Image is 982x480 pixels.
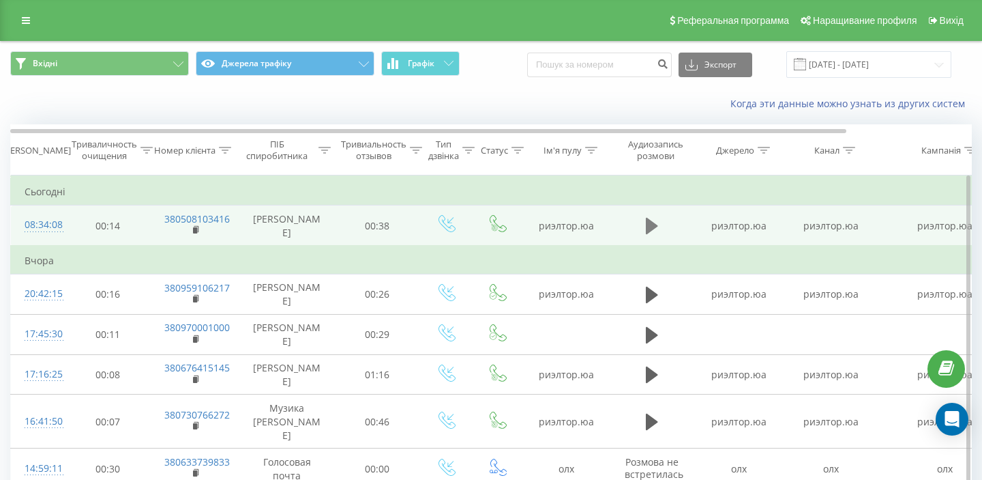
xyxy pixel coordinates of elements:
font: [PERSON_NAME] [2,144,71,156]
font: риэлтор.юа [711,368,767,381]
a: 380970001000 [164,321,230,334]
font: риэлтор.юа [803,219,859,232]
font: Вчора [25,254,54,267]
button: Экспорт [679,53,752,77]
button: Вхідні [10,51,189,76]
font: риэлтор.юа [803,415,859,428]
font: 00:11 [95,328,120,341]
font: риэлтор.юа [711,288,767,301]
font: Тип дзвінка [428,138,459,162]
div: Открытый Интерком Мессенджер [936,403,968,436]
font: [PERSON_NAME] [253,361,321,388]
font: Триваличность очищения [72,138,137,162]
font: Реферальная программа [677,15,789,26]
font: 00:30 [95,462,120,475]
font: 08:34:08 [25,218,63,231]
font: риэлтор.юа [711,415,767,428]
font: [PERSON_NAME] [253,281,321,308]
font: Кампанія [921,144,961,156]
font: Музика [PERSON_NAME] [253,401,321,442]
font: 00:29 [365,328,389,341]
font: Графік [408,57,434,69]
font: 00:14 [95,219,120,232]
a: 380959106217 [164,281,230,294]
font: Джерело [716,144,754,156]
font: [PERSON_NAME] [253,212,321,239]
font: [PERSON_NAME] [253,321,321,348]
font: 00:07 [95,415,120,428]
button: Графік [381,51,460,76]
font: 00:00 [365,462,389,475]
font: Тривиальность отзывов [341,138,406,162]
input: Пошук за номером [527,53,672,77]
font: Экспорт [704,59,736,70]
font: Канал [814,144,839,156]
font: риэлтор.юа [803,368,859,381]
font: 14:59:11 [25,462,63,475]
font: Статус [481,144,508,156]
a: 380730766272 [164,408,230,421]
font: Сьогодні [25,185,65,198]
font: ПІБ спиробитника [246,138,308,162]
font: риэлтор.юа [917,415,972,428]
font: Вихід [940,15,964,26]
font: Когда эти данные можно узнать из других систем [730,97,965,110]
a: 380676415145 [164,361,230,374]
font: 20:42:15 [25,287,63,300]
font: риэлтор.юа [803,288,859,301]
font: 00:26 [365,288,389,301]
font: риэлтор.юа [917,288,972,301]
font: риэлтор.юа [711,219,767,232]
font: 00:16 [95,288,120,301]
a: 380633739833 [164,455,230,468]
font: риэлтор.юа [917,368,972,381]
font: 17:45:30 [25,327,63,340]
font: 01:16 [365,368,389,381]
font: Номер клієнта [154,144,215,156]
font: риэлтор.юа [539,368,594,381]
font: 00:38 [365,219,389,232]
font: Ім'я пулу [544,144,582,156]
font: риэлтор.юа [539,415,594,428]
font: олх [937,462,953,475]
font: Аудиозапись розмови [628,138,683,162]
font: риэлтор.юа [539,219,594,232]
font: Наращивание профиля [813,15,917,26]
a: 380508103416 [164,212,230,225]
font: 17:16:25 [25,367,63,380]
font: 00:46 [365,415,389,428]
font: Вхідні [33,57,57,69]
font: риэлтор.юа [539,288,594,301]
font: Джерела трафіку [222,57,291,69]
font: 16:41:50 [25,414,63,427]
font: олх [823,462,839,475]
font: олх [559,462,574,475]
font: риэлтор.юа [917,219,972,232]
button: Джерела трафіку [196,51,374,76]
font: 00:08 [95,368,120,381]
font: олх [731,462,747,475]
a: Когда эти данные можно узнать из других систем [730,97,972,110]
